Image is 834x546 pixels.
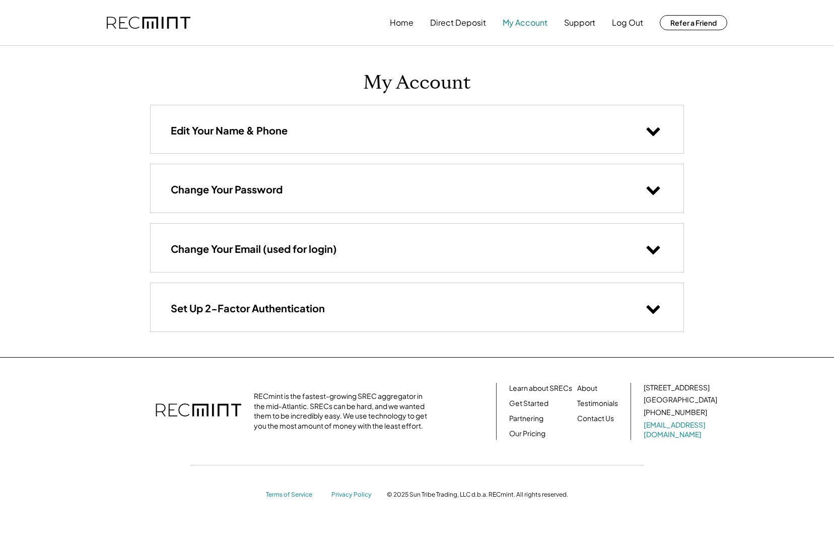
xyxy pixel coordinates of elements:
button: Support [564,13,595,33]
button: Refer a Friend [660,15,727,30]
div: RECmint is the fastest-growing SREC aggregator in the mid-Atlantic. SRECs can be hard, and we wan... [254,391,433,431]
a: Testimonials [577,398,618,408]
div: [GEOGRAPHIC_DATA] [644,395,717,405]
button: Home [390,13,413,33]
a: [EMAIL_ADDRESS][DOMAIN_NAME] [644,420,719,440]
button: Direct Deposit [430,13,486,33]
button: Log Out [612,13,643,33]
a: Partnering [509,414,543,424]
a: Terms of Service [266,491,321,499]
h3: Edit Your Name & Phone [171,124,288,137]
img: recmint-logotype%403x.png [156,393,241,429]
img: recmint-logotype%403x.png [107,17,190,29]
div: © 2025 Sun Tribe Trading, LLC d.b.a. RECmint. All rights reserved. [387,491,568,499]
h3: Change Your Password [171,183,283,196]
h3: Change Your Email (used for login) [171,242,337,255]
h3: Set Up 2-Factor Authentication [171,302,325,315]
a: About [577,383,597,393]
a: Privacy Policy [331,491,377,499]
a: Learn about SRECs [509,383,572,393]
button: My Account [503,13,547,33]
a: Get Started [509,398,548,408]
h1: My Account [363,71,471,95]
div: [PHONE_NUMBER] [644,407,707,418]
div: [STREET_ADDRESS] [644,383,710,393]
a: Contact Us [577,414,614,424]
a: Our Pricing [509,429,545,439]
